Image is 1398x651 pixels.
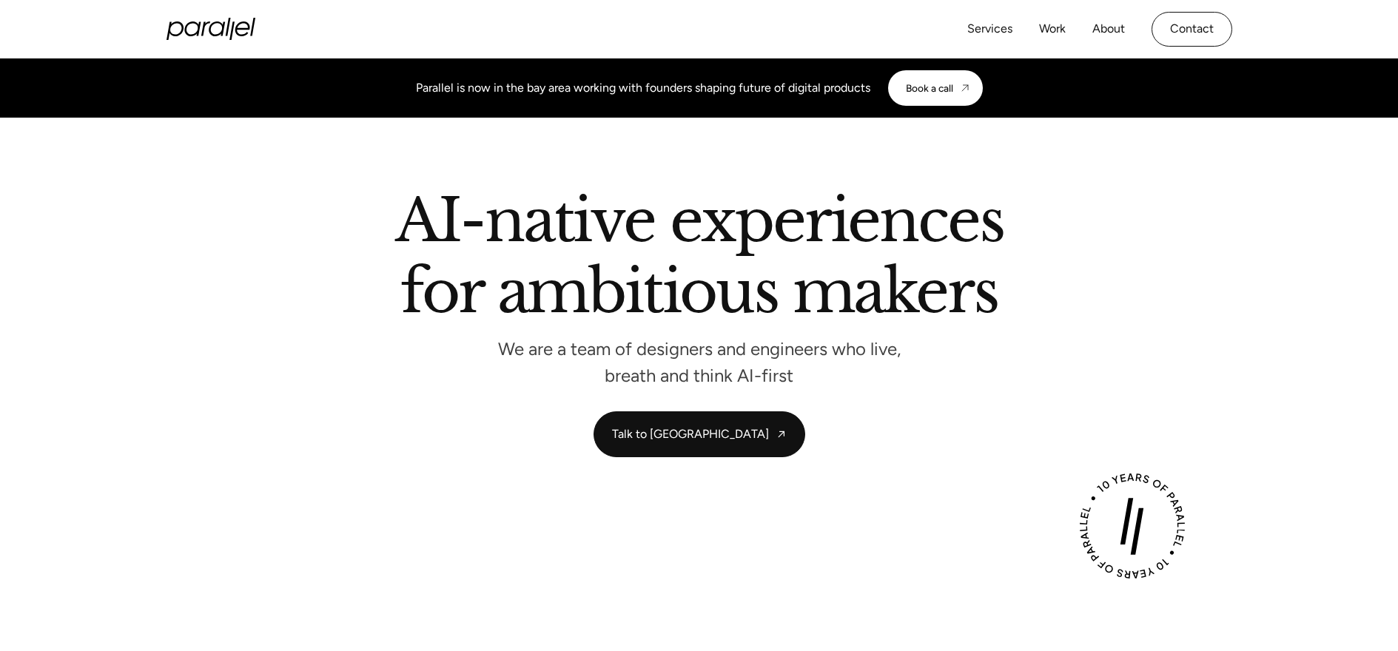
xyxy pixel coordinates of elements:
[959,82,971,94] img: CTA arrow image
[1092,18,1125,40] a: About
[416,79,870,97] div: Parallel is now in the bay area working with founders shaping future of digital products
[278,192,1121,327] h2: AI-native experiences for ambitious makers
[167,18,255,40] a: home
[888,70,983,106] a: Book a call
[967,18,1012,40] a: Services
[906,82,953,94] div: Book a call
[477,343,921,382] p: We are a team of designers and engineers who live, breath and think AI-first
[1039,18,1066,40] a: Work
[1152,12,1232,47] a: Contact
